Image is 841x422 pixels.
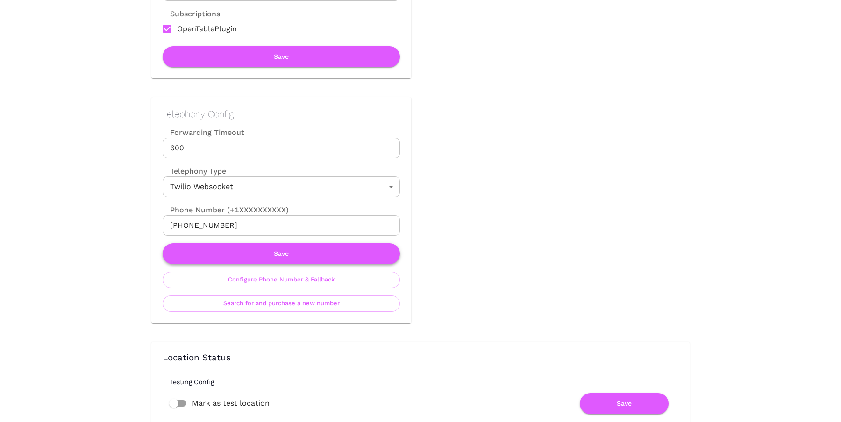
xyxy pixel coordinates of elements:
button: Save [580,393,669,414]
h2: Telephony Config [163,108,400,120]
h3: Location Status [163,353,678,363]
label: Telephony Type [163,166,226,176]
button: Configure Phone Number & Fallback [163,272,400,288]
label: Subscriptions [163,8,220,19]
span: Mark as test location [192,398,270,409]
label: Forwarding Timeout [163,127,400,138]
label: Phone Number (+1XXXXXXXXXX) [163,204,400,215]
button: Save [163,243,400,264]
h6: Testing Config [170,378,686,386]
button: Save [163,46,400,67]
span: OpenTablePlugin [177,23,237,35]
button: Search for and purchase a new number [163,295,400,312]
div: Twilio Websocket [163,176,400,197]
